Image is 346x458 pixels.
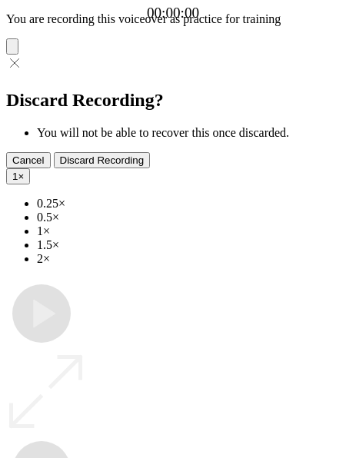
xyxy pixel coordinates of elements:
li: 2× [37,252,340,266]
li: 1.5× [37,238,340,252]
li: 0.5× [37,211,340,224]
button: Discard Recording [54,152,151,168]
button: 1× [6,168,30,184]
a: 00:00:00 [147,5,199,22]
li: 0.25× [37,197,340,211]
button: Cancel [6,152,51,168]
p: You are recording this voiceover as practice for training [6,12,340,26]
span: 1 [12,171,18,182]
li: You will not be able to recover this once discarded. [37,126,340,140]
li: 1× [37,224,340,238]
h2: Discard Recording? [6,90,340,111]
